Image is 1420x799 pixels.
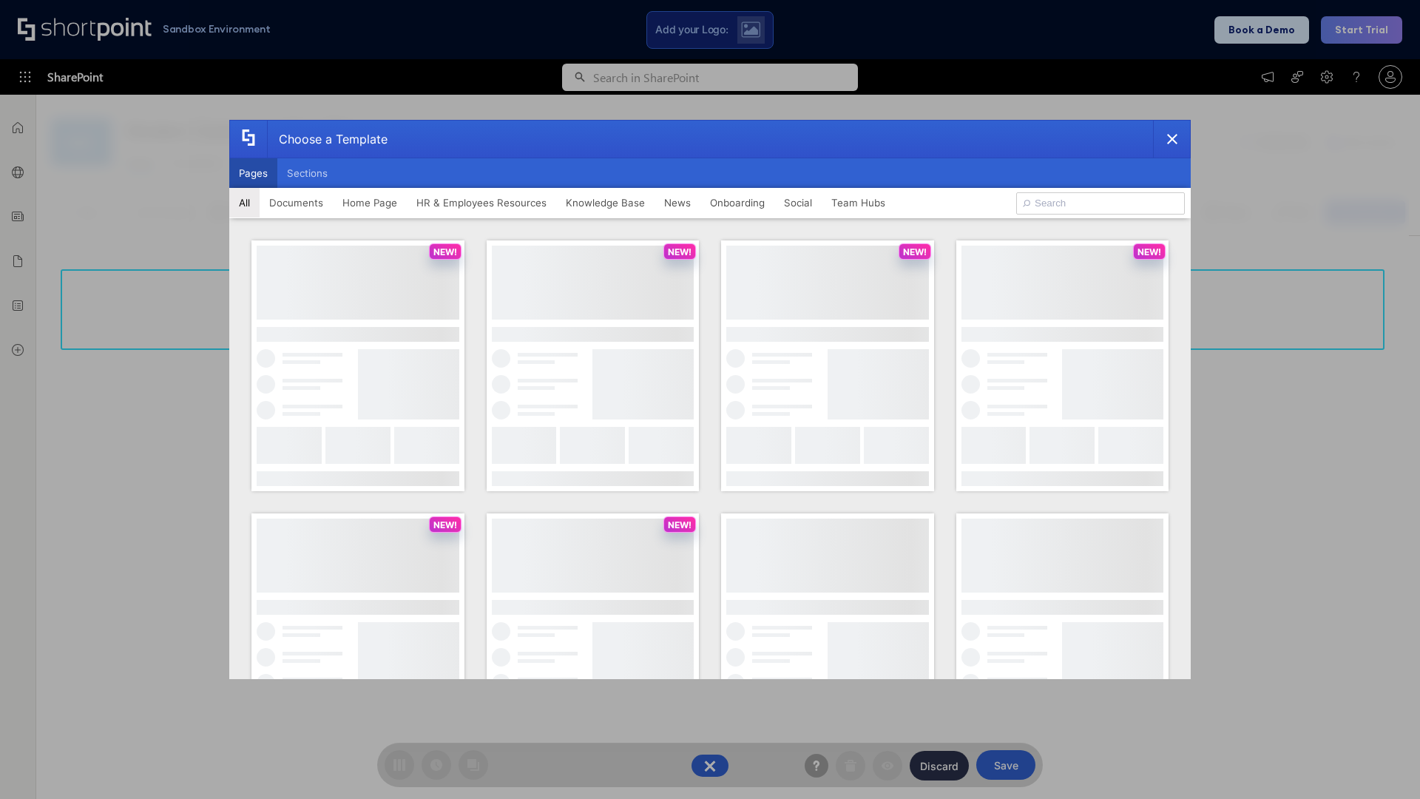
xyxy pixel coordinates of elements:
[433,519,457,530] p: NEW!
[774,188,822,218] button: Social
[700,188,774,218] button: Onboarding
[1137,246,1161,257] p: NEW!
[1016,192,1185,215] input: Search
[668,519,692,530] p: NEW!
[277,158,337,188] button: Sections
[229,188,260,218] button: All
[903,246,927,257] p: NEW!
[556,188,655,218] button: Knowledge Base
[333,188,407,218] button: Home Page
[655,188,700,218] button: News
[822,188,895,218] button: Team Hubs
[668,246,692,257] p: NEW!
[229,120,1191,679] div: template selector
[260,188,333,218] button: Documents
[433,246,457,257] p: NEW!
[407,188,556,218] button: HR & Employees Resources
[267,121,388,158] div: Choose a Template
[229,158,277,188] button: Pages
[1154,627,1420,799] iframe: Chat Widget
